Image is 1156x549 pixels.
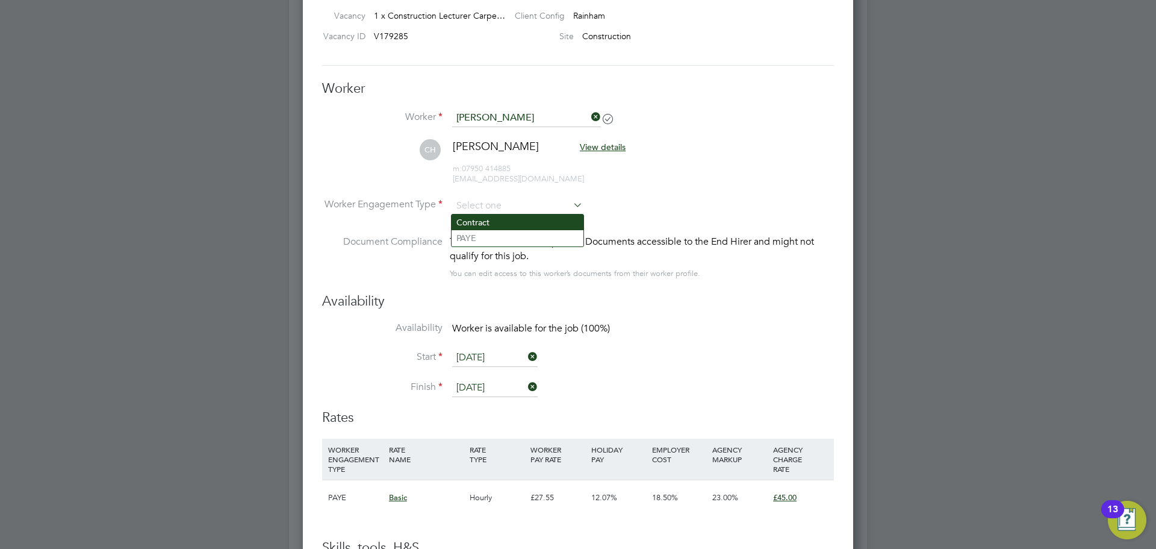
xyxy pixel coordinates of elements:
span: Basic [389,492,407,503]
div: HOLIDAY PAY [588,439,649,470]
span: 18.50% [652,492,678,503]
span: Worker is available for the job (100%) [452,322,610,334]
h3: Rates [322,409,834,427]
span: 07950 414885 [453,163,511,174]
div: RATE TYPE [467,439,527,470]
label: Vacancy ID [317,31,365,42]
label: Availability [322,322,443,334]
div: 13 [1107,509,1118,525]
label: Client Config [505,10,565,21]
span: [PERSON_NAME] [453,139,539,153]
label: Start [322,351,443,363]
span: V179285 [374,31,408,42]
span: View details [580,142,626,152]
input: Select one [452,349,538,367]
li: Contract [452,215,583,230]
span: 23.00% [712,492,738,503]
span: 12.07% [591,492,617,503]
span: CH [420,139,441,160]
div: £27.55 [527,480,588,515]
span: [EMAIL_ADDRESS][DOMAIN_NAME] [453,174,584,184]
div: PAYE [325,480,386,515]
input: Select one [452,197,583,215]
label: Site [505,31,574,42]
span: Construction [582,31,631,42]
div: This worker has no Compliance Documents accessible to the End Hirer and might not qualify for thi... [450,234,834,263]
span: Rainham [573,10,605,21]
div: You can edit access to this worker’s documents from their worker profile. [450,266,700,281]
label: Worker [322,111,443,124]
span: 1 x Construction Lecturer Carpe… [374,10,505,21]
div: WORKER ENGAGEMENT TYPE [325,439,386,480]
label: Document Compliance [322,234,443,278]
div: RATE NAME [386,439,467,470]
input: Search for... [452,109,601,127]
span: m: [453,163,462,174]
h3: Worker [322,80,834,98]
h3: Availability [322,293,834,310]
div: EMPLOYER COST [649,439,710,470]
li: PAYE [452,230,583,246]
div: AGENCY MARKUP [709,439,770,470]
input: Select one [452,379,538,397]
label: Finish [322,381,443,394]
div: AGENCY CHARGE RATE [770,439,831,480]
label: Vacancy [317,10,365,21]
div: WORKER PAY RATE [527,439,588,470]
label: Worker Engagement Type [322,198,443,211]
div: Hourly [467,480,527,515]
span: £45.00 [773,492,797,503]
button: Open Resource Center, 13 new notifications [1108,501,1146,539]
